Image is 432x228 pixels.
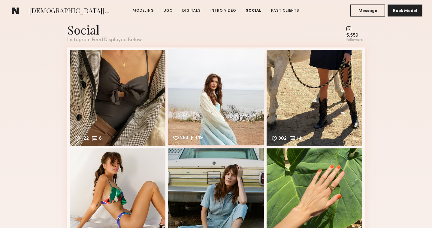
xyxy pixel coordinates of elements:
[180,8,203,14] a: Digitals
[67,22,142,38] div: Social
[208,8,239,14] a: Intro Video
[350,5,385,17] button: Message
[243,8,264,14] a: Social
[388,8,422,13] a: Book Model
[388,5,422,17] button: Book Model
[82,136,89,142] div: 122
[346,33,363,38] div: 5,559
[269,8,302,14] a: Past Clients
[161,8,175,14] a: UGC
[180,136,188,141] div: 263
[198,136,203,141] div: 19
[67,38,142,43] div: Instagram Feed Displayed Below
[29,6,110,17] span: [DEMOGRAPHIC_DATA][PERSON_NAME]
[130,8,156,14] a: Modeling
[346,38,363,42] div: followers
[297,136,302,142] div: 14
[99,136,102,142] div: 8
[279,136,287,142] div: 302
